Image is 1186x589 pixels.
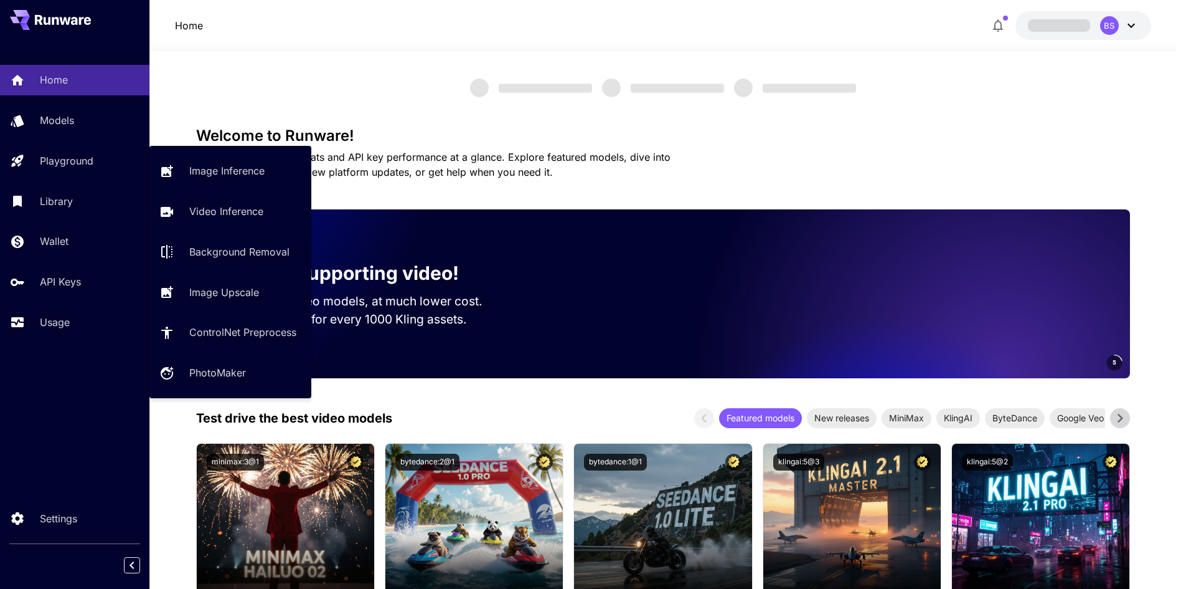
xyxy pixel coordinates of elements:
[124,557,140,573] button: Collapse sidebar
[149,156,311,186] a: Image Inference
[347,454,364,471] button: Certified Model – Vetted for best performance and includes a commercial license.
[149,277,311,307] a: Image Upscale
[216,292,506,310] p: Run the best video models, at much lower cost.
[985,411,1045,424] span: ByteDance
[962,454,1013,471] button: klingai:5@2
[149,196,311,227] a: Video Inference
[149,358,311,388] a: PhotoMaker
[773,454,824,471] button: klingai:5@3
[175,18,203,33] p: Home
[133,554,149,577] div: Collapse sidebar
[40,234,68,249] p: Wallet
[584,454,647,471] button: bytedance:1@1
[719,411,802,424] span: Featured models
[40,194,73,209] p: Library
[807,411,877,424] span: New releases
[40,153,93,168] p: Playground
[936,411,980,424] span: KlingAI
[536,454,553,471] button: Certified Model – Vetted for best performance and includes a commercial license.
[40,274,81,289] p: API Keys
[189,365,246,380] p: PhotoMaker
[189,325,296,340] p: ControlNet Preprocess
[40,72,68,87] p: Home
[914,454,931,471] button: Certified Model – Vetted for best performance and includes a commercial license.
[1050,411,1111,424] span: Google Veo
[216,310,506,328] p: Save up to $500 for every 1000 Kling assets.
[149,317,311,348] a: ControlNet Preprocess
[189,244,289,259] p: Background Removal
[1103,454,1119,471] button: Certified Model – Vetted for best performance and includes a commercial license.
[196,409,392,428] p: Test drive the best video models
[725,454,742,471] button: Certified Model – Vetted for best performance and includes a commercial license.
[196,151,671,178] span: Check out your usage stats and API key performance at a glance. Explore featured models, dive int...
[1113,358,1116,367] span: 5
[149,237,311,267] a: Background Removal
[189,163,265,178] p: Image Inference
[40,113,74,128] p: Models
[175,18,203,33] nav: breadcrumb
[189,204,263,219] p: Video Inference
[1100,16,1119,35] div: BS
[189,285,259,300] p: Image Upscale
[40,511,77,526] p: Settings
[882,411,931,424] span: MiniMax
[251,259,459,287] p: Now supporting video!
[207,454,264,471] button: minimax:3@1
[395,454,459,471] button: bytedance:2@1
[196,127,1130,145] h3: Welcome to Runware!
[40,315,70,330] p: Usage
